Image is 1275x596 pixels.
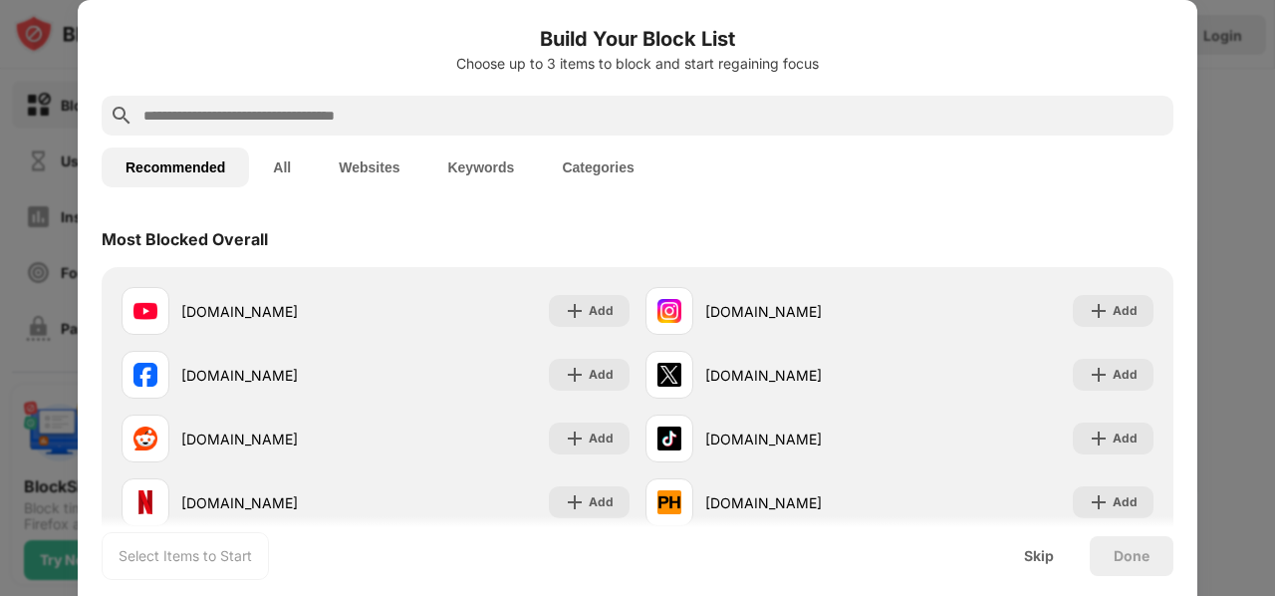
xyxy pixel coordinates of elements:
img: favicons [657,363,681,387]
div: [DOMAIN_NAME] [181,301,376,322]
div: Add [1113,492,1138,512]
div: [DOMAIN_NAME] [705,492,899,513]
button: Recommended [102,148,249,187]
button: All [249,148,315,187]
div: Add [589,365,614,385]
div: Add [1113,429,1138,448]
div: Add [1113,301,1138,321]
button: Keywords [423,148,538,187]
div: [DOMAIN_NAME] [181,492,376,513]
button: Websites [315,148,423,187]
img: favicons [133,427,157,450]
div: [DOMAIN_NAME] [181,429,376,449]
div: [DOMAIN_NAME] [181,365,376,386]
div: [DOMAIN_NAME] [705,365,899,386]
div: [DOMAIN_NAME] [705,429,899,449]
div: Choose up to 3 items to block and start regaining focus [102,56,1173,72]
h6: Build Your Block List [102,24,1173,54]
img: favicons [133,299,157,323]
div: Select Items to Start [119,546,252,566]
div: [DOMAIN_NAME] [705,301,899,322]
div: Add [589,492,614,512]
img: favicons [657,427,681,450]
img: favicons [657,299,681,323]
img: favicons [657,490,681,514]
img: favicons [133,490,157,514]
div: Most Blocked Overall [102,229,268,249]
div: Add [589,301,614,321]
div: Skip [1024,548,1054,564]
img: search.svg [110,104,133,128]
div: Add [589,429,614,448]
div: Done [1114,548,1149,564]
button: Categories [538,148,657,187]
img: favicons [133,363,157,387]
div: Add [1113,365,1138,385]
